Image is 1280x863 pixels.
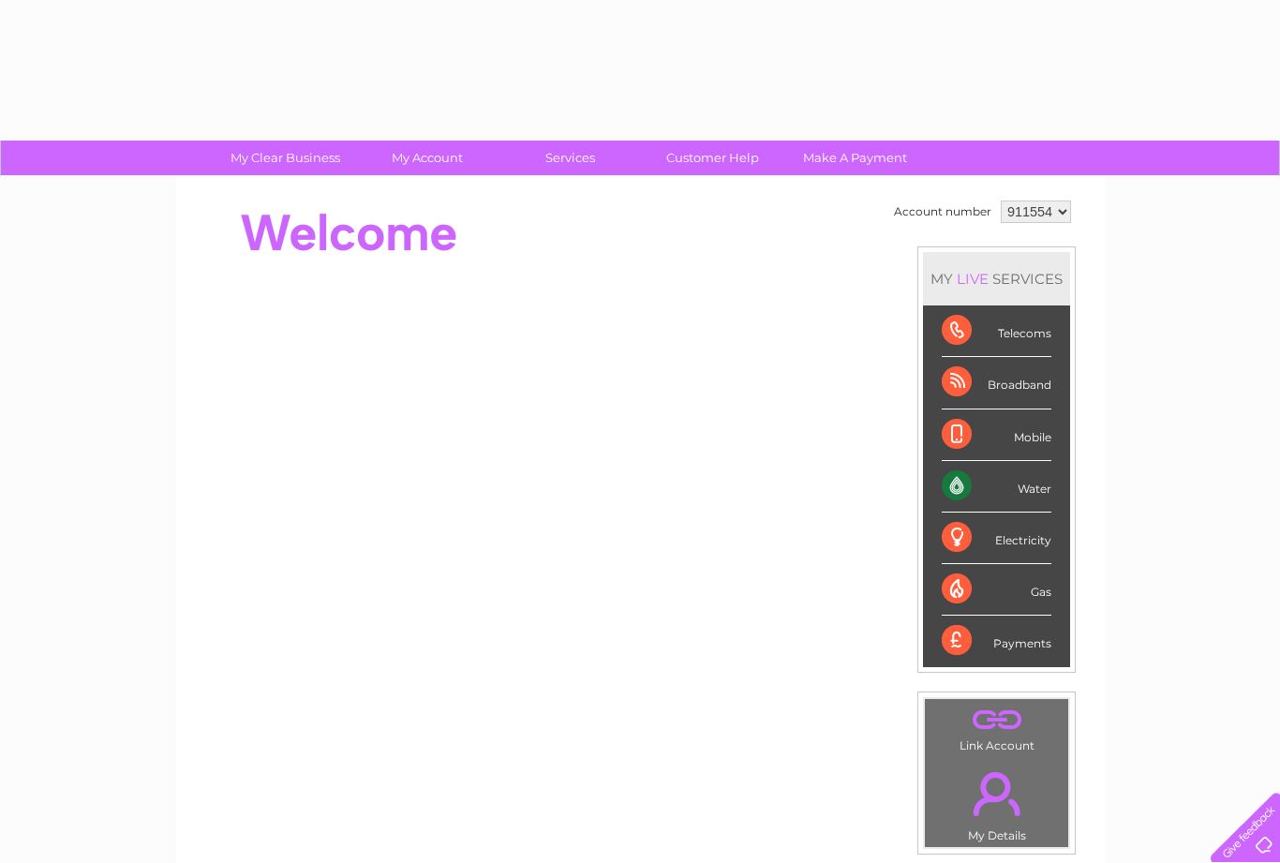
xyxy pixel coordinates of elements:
[942,357,1051,409] div: Broadband
[493,141,647,175] a: Services
[208,141,363,175] a: My Clear Business
[942,513,1051,564] div: Electricity
[923,252,1070,305] div: MY SERVICES
[953,270,992,288] div: LIVE
[930,761,1064,826] a: .
[930,704,1064,737] a: .
[942,616,1051,666] div: Payments
[350,141,505,175] a: My Account
[924,756,1069,848] td: My Details
[778,141,932,175] a: Make A Payment
[924,698,1069,757] td: Link Account
[942,305,1051,357] div: Telecoms
[942,409,1051,461] div: Mobile
[635,141,790,175] a: Customer Help
[889,196,996,228] td: Account number
[942,564,1051,616] div: Gas
[942,461,1051,513] div: Water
